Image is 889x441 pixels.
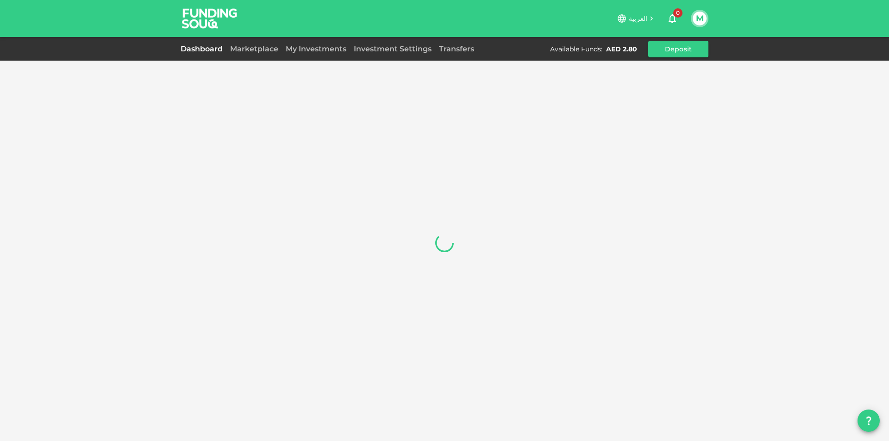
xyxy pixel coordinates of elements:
[629,14,647,23] span: العربية
[550,44,602,54] div: Available Funds :
[693,12,707,25] button: M
[226,44,282,53] a: Marketplace
[663,9,682,28] button: 0
[282,44,350,53] a: My Investments
[648,41,708,57] button: Deposit
[858,410,880,432] button: question
[435,44,478,53] a: Transfers
[606,44,637,54] div: AED 2.80
[350,44,435,53] a: Investment Settings
[181,44,226,53] a: Dashboard
[673,8,682,18] span: 0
